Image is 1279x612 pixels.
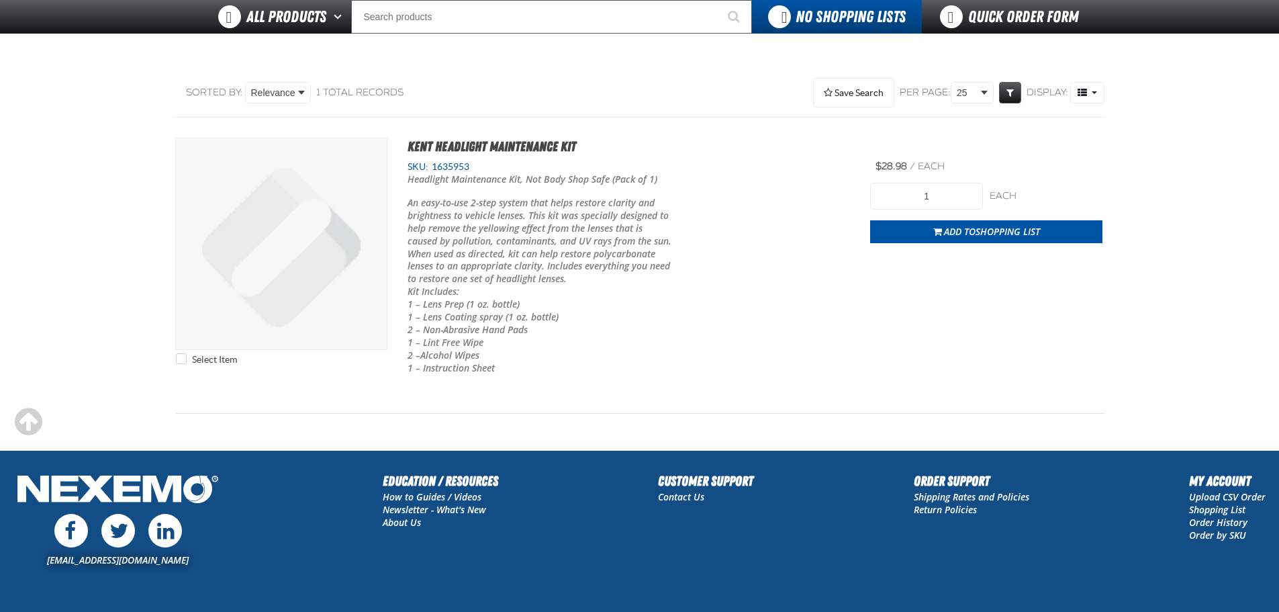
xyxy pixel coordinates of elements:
div: Scroll to the top [13,407,43,437]
h2: Customer Support [658,471,753,491]
span: Sorted By: [186,87,243,98]
img: Nexemo Logo [13,471,222,511]
img: Kent Headlight Maintenance Kit [176,138,387,349]
a: Shopping List [1189,503,1245,516]
span: Relevance [251,86,295,100]
span: Headlight Maintenance Kit, Not Body Shop Safe (Pack of 1) [408,173,657,185]
a: Newsletter - What's New [383,503,486,516]
a: Order History [1189,516,1247,529]
span: Product Grid Views Toolbar [1071,83,1104,103]
a: [EMAIL_ADDRESS][DOMAIN_NAME] [47,554,189,566]
button: Add toShopping List [870,220,1102,243]
span: Save Search [835,87,884,98]
span: An easy-to-use 2-step system that helps restore clarity and brightness to vehicle lenses. This ki... [408,196,671,374]
a: View Details of the Kent Headlight Maintenance Kit [176,138,387,349]
a: Contact Us [658,490,704,503]
span: 1635953 [428,161,469,172]
label: Select Item [176,353,237,366]
a: Shipping Rates and Policies [914,490,1029,503]
span: All Products [246,5,326,29]
a: Kent Headlight Maintenance Kit [408,138,576,155]
a: How to Guides / Videos [383,490,481,503]
a: Upload CSV Order [1189,490,1266,503]
span: Add to [944,225,1040,238]
span: each [918,161,945,172]
span: Display: [1027,87,1068,98]
span: / [910,161,915,172]
button: Product Grid Views Toolbar [1070,82,1104,103]
a: Expand or Collapse Grid Filters [999,82,1021,103]
a: Order by SKU [1189,529,1246,541]
h2: My Account [1189,471,1266,491]
button: Expand or Collapse Saved Search drop-down to save a search query [813,78,894,107]
input: Product Quantity [870,183,983,210]
span: 25 [957,86,978,100]
h2: Education / Resources [383,471,498,491]
span: No Shopping Lists [796,7,906,26]
span: Shopping List [976,225,1040,238]
div: each [990,190,1102,203]
a: Return Policies [914,503,977,516]
a: About Us [383,516,421,529]
span: Per page: [900,87,951,99]
div: SKU: [408,161,851,173]
h2: Order Support [914,471,1029,491]
span: $28.98 [875,161,907,172]
input: Select Item [176,353,187,364]
div: 1 total records [316,87,404,99]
